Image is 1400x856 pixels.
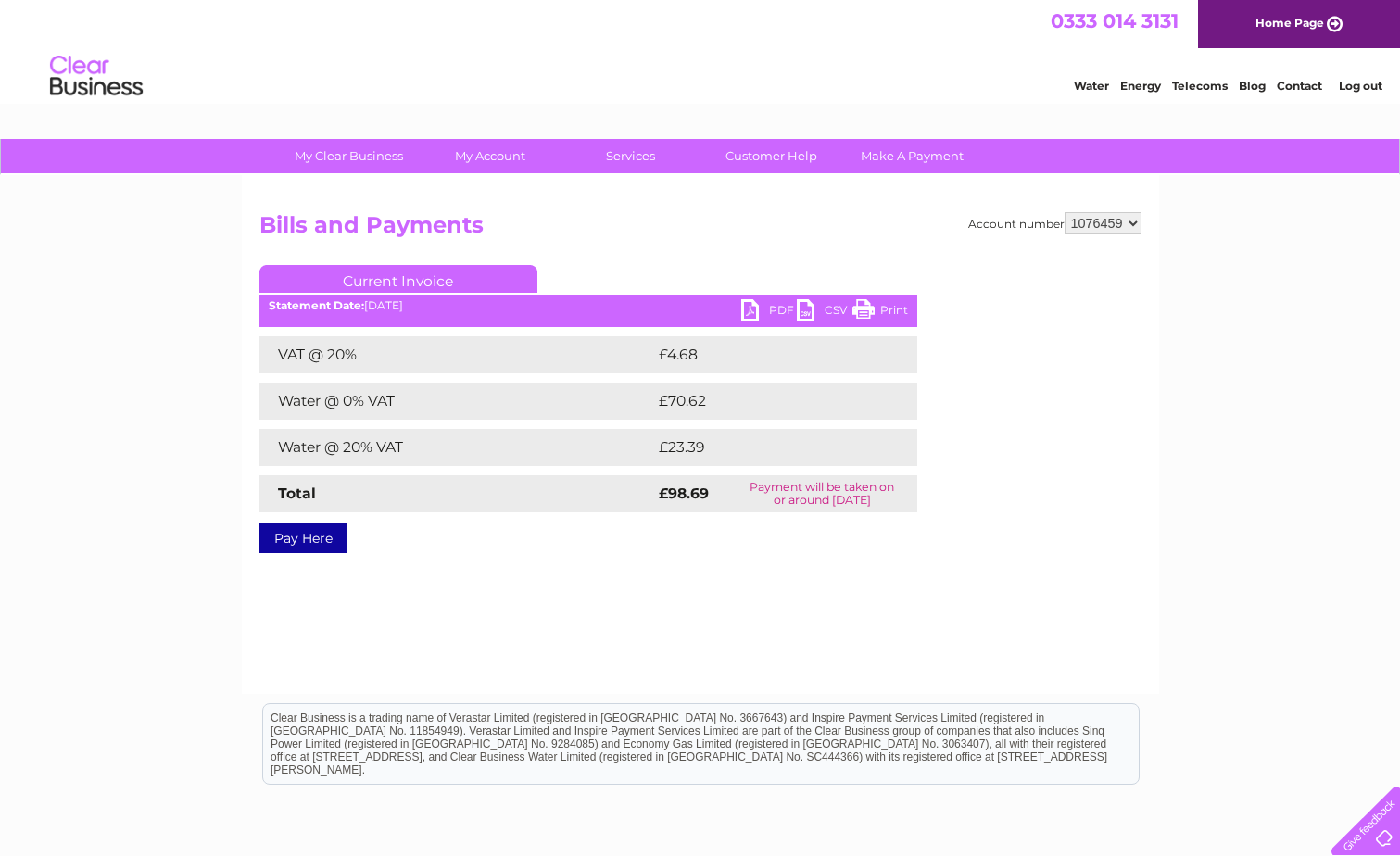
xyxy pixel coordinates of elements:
[259,336,654,373] td: VAT @ 20%
[797,299,852,326] a: CSV
[554,139,707,173] a: Services
[259,299,917,312] div: [DATE]
[654,383,880,420] td: £70.62
[259,523,347,553] a: Pay Here
[259,212,1141,247] h2: Bills and Payments
[654,336,875,373] td: £4.68
[259,383,654,420] td: Water @ 0% VAT
[263,10,1139,90] div: Clear Business is a trading name of Verastar Limited (registered in [GEOGRAPHIC_DATA] No. 3667643...
[1172,79,1228,93] a: Telecoms
[259,265,537,293] a: Current Invoice
[278,485,316,502] strong: Total
[1339,79,1382,93] a: Log out
[1239,79,1266,93] a: Blog
[272,139,425,173] a: My Clear Business
[968,212,1141,234] div: Account number
[727,475,917,512] td: Payment will be taken on or around [DATE]
[741,299,797,326] a: PDF
[269,298,364,312] b: Statement Date:
[1074,79,1109,93] a: Water
[49,48,144,105] img: logo.png
[413,139,566,173] a: My Account
[654,429,879,466] td: £23.39
[259,429,654,466] td: Water @ 20% VAT
[1051,9,1179,32] a: 0333 014 3131
[836,139,989,173] a: Make A Payment
[852,299,908,326] a: Print
[695,139,848,173] a: Customer Help
[1277,79,1322,93] a: Contact
[659,485,709,502] strong: £98.69
[1120,79,1161,93] a: Energy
